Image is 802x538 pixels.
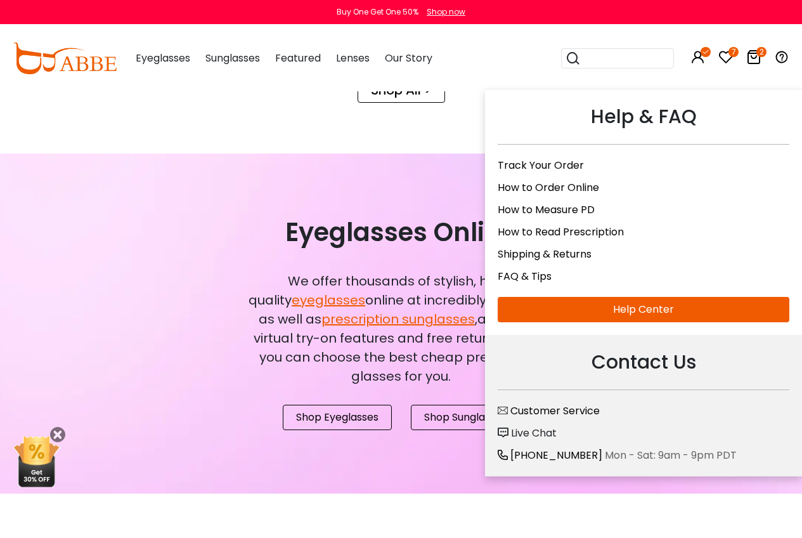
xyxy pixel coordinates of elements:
[498,247,592,261] a: Shipping & Returns
[241,253,562,386] div: We offer thousands of stylish, high-quality online at incredibly low prices as well as ,along wit...
[321,310,475,328] a: prescription sunglasses
[205,51,260,65] span: Sunglasses
[275,51,321,65] span: Featured
[498,180,599,195] a: How to Order Online
[427,6,465,18] div: Shop now
[498,448,605,463] a: [PHONE_NUMBER]
[420,6,465,17] a: Shop now
[718,52,734,67] a: 7
[756,47,766,57] i: 2
[283,405,392,430] a: Shop Eyeglasses
[498,225,624,239] a: How to Read Prescription
[510,448,602,463] span: [PHONE_NUMBER]
[728,47,739,57] i: 7
[136,51,190,65] span: Eyeglasses
[385,51,432,65] span: Our Story
[746,52,761,67] a: 2
[510,403,600,418] span: Customer Service
[411,405,520,430] a: Shop Sunglasses
[498,202,595,217] a: How to Measure PD
[336,51,370,65] span: Lenses
[498,348,789,390] div: Contact Us
[498,102,789,145] div: Help & FAQ
[498,297,789,322] a: Help Center
[511,426,557,440] span: Live Chat
[13,436,60,487] img: mini welcome offer
[292,291,365,309] a: eyeglasses
[498,269,552,284] a: FAQ & Tips
[498,403,600,418] a: Customer Service
[13,43,117,74] img: abbeglasses.com
[605,448,737,463] span: Mon - Sat: 9am - 9pm PDT
[498,158,584,173] a: Track Your Order
[337,6,418,18] div: Buy One Get One 50%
